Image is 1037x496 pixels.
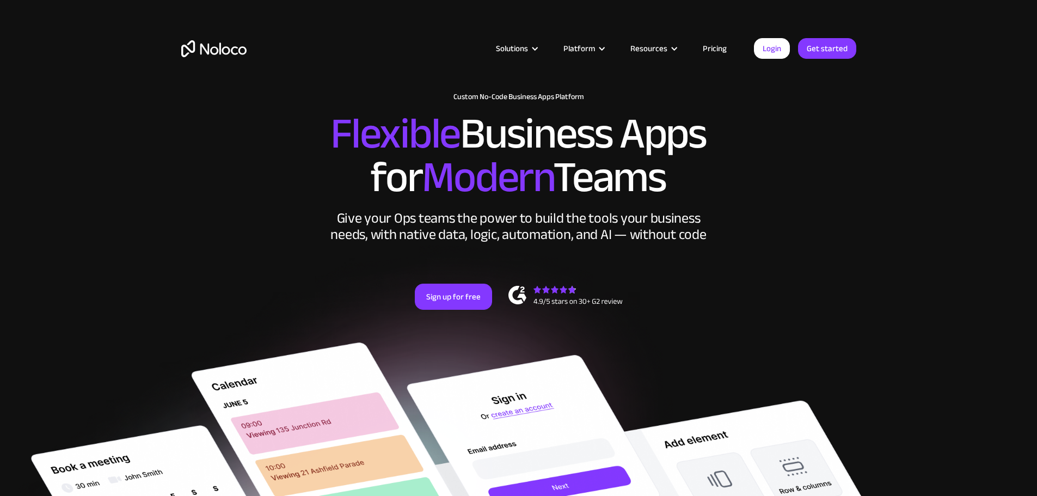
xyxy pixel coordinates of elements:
a: home [181,40,247,57]
div: Platform [563,41,595,56]
a: Pricing [689,41,740,56]
div: Give your Ops teams the power to build the tools your business needs, with native data, logic, au... [328,210,709,243]
div: Solutions [496,41,528,56]
a: Sign up for free [415,284,492,310]
a: Login [754,38,790,59]
div: Resources [617,41,689,56]
h2: Business Apps for Teams [181,112,856,199]
div: Resources [630,41,667,56]
span: Flexible [330,93,460,174]
a: Get started [798,38,856,59]
div: Platform [550,41,617,56]
span: Modern [422,137,553,218]
div: Solutions [482,41,550,56]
